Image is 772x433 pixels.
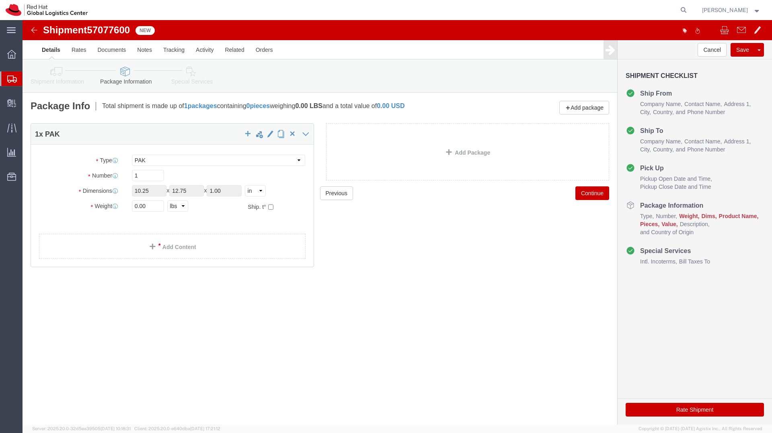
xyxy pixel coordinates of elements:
[702,6,748,14] span: Deepa Vijaya Raghavan
[6,4,88,16] img: logo
[101,426,131,431] span: [DATE] 10:18:31
[134,426,220,431] span: Client: 2025.20.0-e640dba
[32,426,131,431] span: Server: 2025.20.0-32d5ea39505
[23,20,772,425] iframe: FS Legacy Container
[639,425,762,432] span: Copyright © [DATE]-[DATE] Agistix Inc., All Rights Reserved
[702,5,761,15] button: [PERSON_NAME]
[190,426,220,431] span: [DATE] 17:21:12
